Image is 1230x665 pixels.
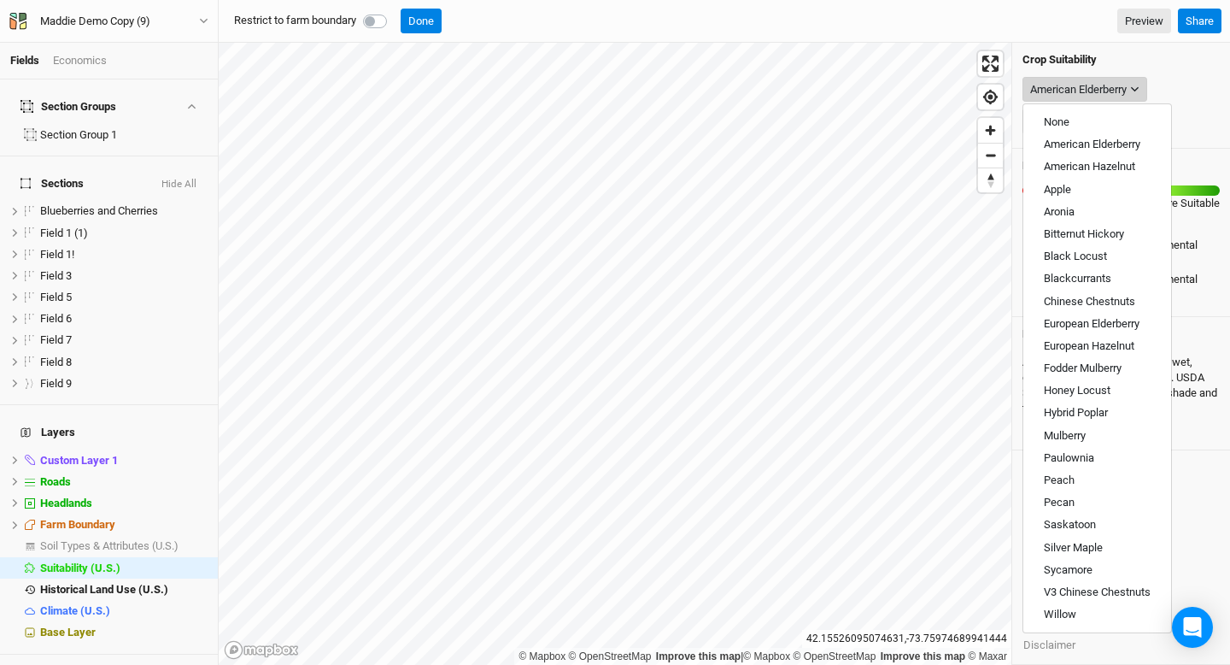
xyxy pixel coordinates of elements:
span: Sycamore [1044,563,1092,576]
div: Base Layer [40,626,208,639]
span: Peach [1044,474,1075,486]
span: Bitternut Hickory [1044,227,1124,240]
span: American Elderberry [1044,138,1140,150]
span: American Hazelnut [1044,160,1135,173]
button: Done [401,9,442,34]
div: Soil Types & Attributes (U.S.) [40,539,208,553]
div: Open Intercom Messenger [1172,607,1213,648]
a: OpenStreetMap [794,650,876,662]
a: Mapbox [743,650,790,662]
div: Roads [40,475,208,489]
canvas: Map [219,43,1011,665]
span: Field 8 [40,356,72,368]
span: Field 1 (1) [40,227,88,239]
button: Share [1178,9,1221,34]
div: Custom Layer 1 [40,454,208,468]
span: Reset bearing to north [978,168,1003,192]
button: Reset bearing to north [978,168,1003,192]
span: Field 6 [40,312,72,325]
span: Black Locust [1044,250,1107,262]
div: Climate (U.S.) [40,604,208,618]
span: V3 Chinese Chestnuts [1044,586,1151,598]
span: Headlands [40,497,92,509]
span: Base Layer [40,626,96,639]
span: Sections [20,177,84,191]
button: Find my location [978,85,1003,109]
span: Aronia [1044,205,1075,218]
button: Zoom in [978,118,1003,143]
div: Field 1! [40,248,208,262]
div: Field 5 [40,291,208,304]
span: Field 1! [40,248,74,261]
div: 42.15526095074631 , -73.75974689941444 [802,630,1011,648]
button: Show section groups [184,101,198,112]
span: Roads [40,475,71,488]
div: Blueberries and Cherries [40,204,208,218]
h4: Layers [10,415,208,450]
span: Saskatoon [1044,518,1096,531]
span: Climate (U.S.) [40,604,110,617]
span: Paulownia [1044,451,1094,464]
button: American Elderberry [1022,77,1147,103]
div: Farm Boundary [40,518,208,532]
span: Fodder Mulberry [1044,362,1122,374]
div: Field 6 [40,312,208,326]
div: Headlands [40,497,208,510]
a: Improve this map [881,650,965,662]
div: Historical Land Use (U.S.) [40,583,208,597]
span: Suitability (U.S.) [40,562,120,574]
span: None [1044,115,1069,128]
span: Field 7 [40,333,72,346]
div: Field 3 [40,269,208,283]
button: Disclaimer [1022,636,1076,655]
span: Hybrid Poplar [1044,406,1108,419]
span: Silver Maple [1044,541,1103,554]
div: Section Groups [20,100,116,114]
button: Enter fullscreen [978,51,1003,76]
a: Improve this map [656,650,741,662]
a: Maxar [968,650,1007,662]
span: Pecan [1044,496,1075,509]
span: Blackcurrants [1044,272,1111,285]
div: Field 8 [40,356,208,369]
div: Maddie Demo Copy (9) [40,13,150,30]
span: Farm Boundary [40,518,115,531]
h4: Crop Suitability [1022,53,1220,67]
span: Zoom out [978,144,1003,168]
div: Field 1 (1) [40,227,208,240]
a: Mapbox logo [224,640,299,660]
div: American Elderberry [1030,81,1127,98]
button: Hide All [161,179,197,191]
span: European Hazelnut [1044,339,1134,352]
div: Suitability (U.S.) [40,562,208,575]
span: Soil Types & Attributes (U.S.) [40,539,179,552]
span: Field 3 [40,269,72,282]
span: Chinese Chestnuts [1044,295,1135,308]
span: European Elderberry [1044,317,1139,330]
span: Historical Land Use (U.S.) [40,583,168,596]
div: Economics [53,53,107,68]
button: Maddie Demo Copy (9) [9,12,209,31]
div: More Suitable [1153,196,1220,211]
span: Blueberries and Cherries [40,204,158,217]
button: Zoom out [978,143,1003,168]
span: Willow [1044,608,1076,621]
label: Restrict to farm boundary [234,13,356,28]
a: Mapbox [518,650,565,662]
span: Mulberry [1044,429,1086,442]
span: Honey Locust [1044,384,1110,397]
span: Field 9 [40,377,72,390]
span: Apple [1044,183,1071,196]
a: Preview [1117,9,1171,34]
div: Field 7 [40,333,208,347]
a: Fields [10,54,39,67]
a: OpenStreetMap [569,650,652,662]
div: | [518,648,1007,665]
span: Custom Layer 1 [40,454,118,467]
div: Field 9 [40,377,208,391]
div: Section Group 1 [40,128,208,142]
